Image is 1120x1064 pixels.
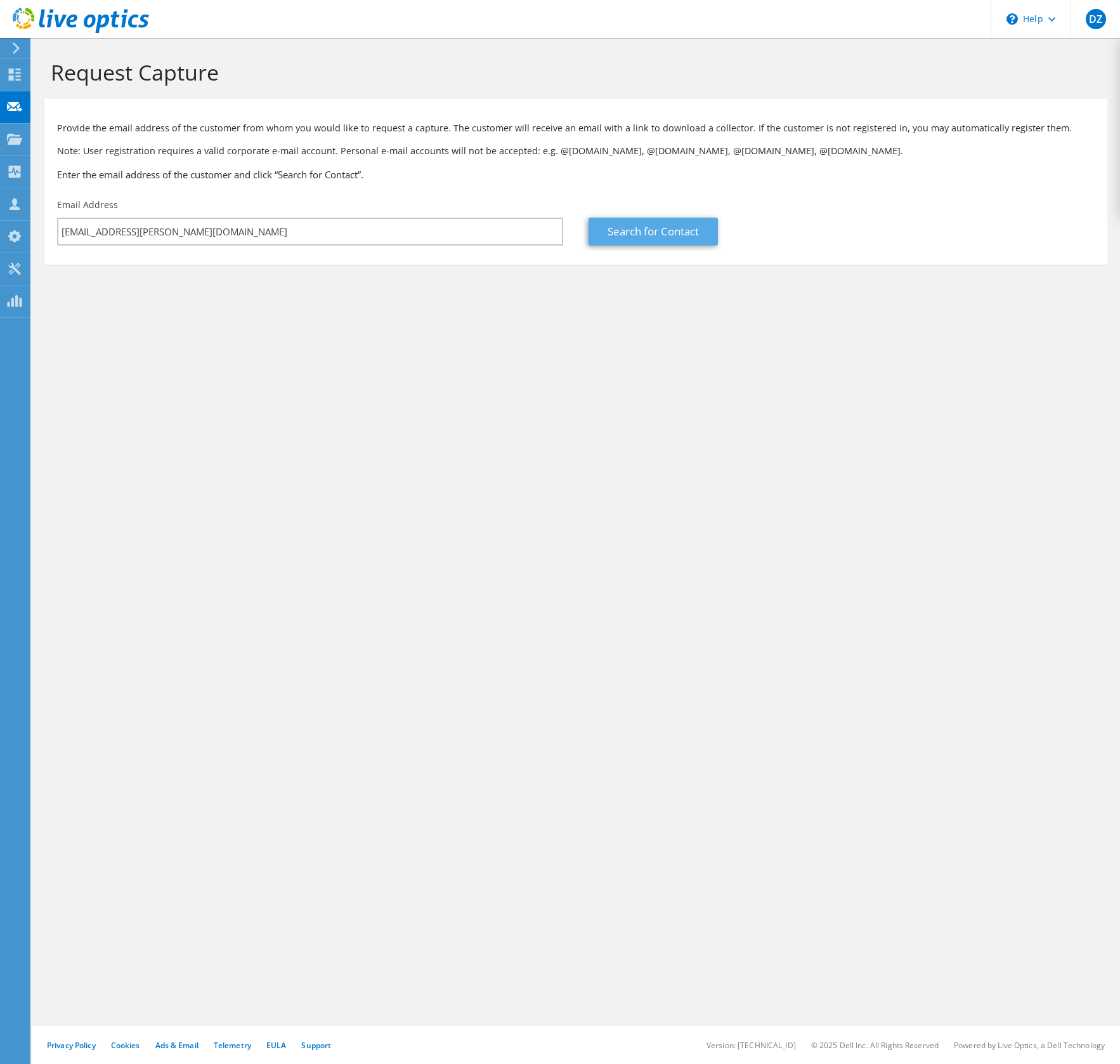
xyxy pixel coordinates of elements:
[155,1040,199,1051] a: Ads & Email
[1086,9,1106,29] span: DZ
[47,1040,96,1051] a: Privacy Policy
[707,1040,796,1051] li: Version: [TECHNICAL_ID]
[954,1040,1105,1051] li: Powered by Live Optics, a Dell Technology
[51,59,1095,86] h1: Request Capture
[57,167,1095,181] h3: Enter the email address of the customer and click “Search for Contact”.
[214,1040,251,1051] a: Telemetry
[57,144,1095,158] p: Note: User registration requires a valid corporate e-mail account. Personal e-mail accounts will ...
[57,121,1095,135] p: Provide the email address of the customer from whom you would like to request a capture. The cust...
[589,218,718,246] a: Search for Contact
[57,199,118,211] label: Email Address
[111,1040,140,1051] a: Cookies
[811,1040,939,1051] li: © 2025 Dell Inc. All Rights Reserved
[1006,13,1018,25] svg: \n
[301,1040,331,1051] a: Support
[266,1040,286,1051] a: EULA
